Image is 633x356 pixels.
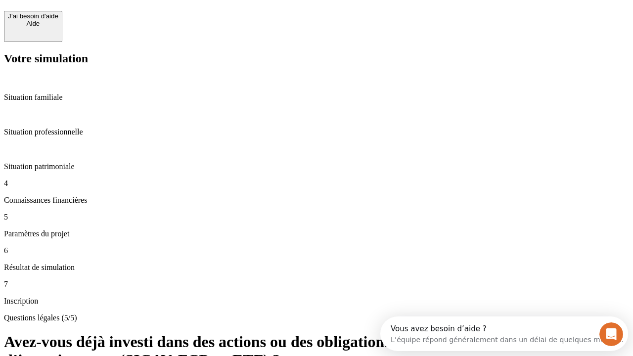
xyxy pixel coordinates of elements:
[4,52,629,65] h2: Votre simulation
[10,8,243,16] div: Vous avez besoin d’aide ?
[10,16,243,27] div: L’équipe répond généralement dans un délai de quelques minutes.
[4,263,629,272] p: Résultat de simulation
[4,162,629,171] p: Situation patrimoniale
[4,128,629,136] p: Situation professionnelle
[8,12,58,20] div: J’ai besoin d'aide
[599,322,623,346] iframe: Intercom live chat
[8,20,58,27] div: Aide
[4,4,272,31] div: Ouvrir le Messenger Intercom
[4,313,629,322] p: Questions légales (5/5)
[4,196,629,205] p: Connaissances financières
[4,179,629,188] p: 4
[4,280,629,289] p: 7
[4,229,629,238] p: Paramètres du projet
[4,213,629,222] p: 5
[380,316,628,351] iframe: Intercom live chat discovery launcher
[4,11,62,42] button: J’ai besoin d'aideAide
[4,297,629,306] p: Inscription
[4,93,629,102] p: Situation familiale
[4,246,629,255] p: 6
